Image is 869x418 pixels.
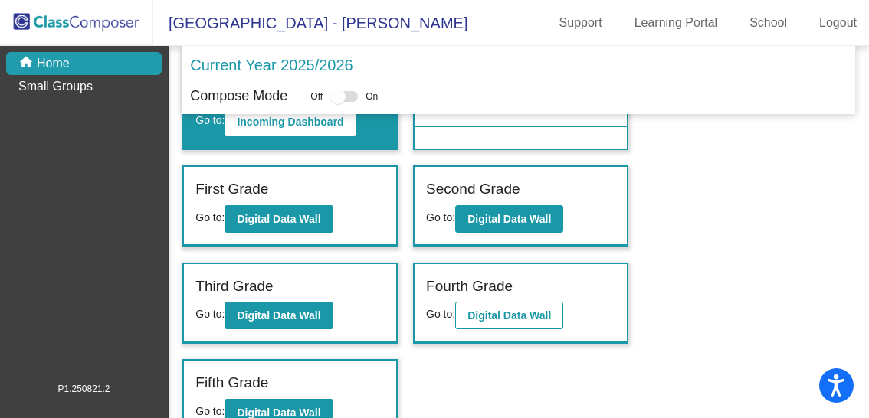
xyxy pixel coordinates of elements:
[195,372,268,394] label: Fifth Grade
[225,205,333,233] button: Digital Data Wall
[190,86,287,106] p: Compose Mode
[237,116,343,128] b: Incoming Dashboard
[153,11,467,35] span: [GEOGRAPHIC_DATA] - [PERSON_NAME]
[467,309,551,322] b: Digital Data Wall
[190,54,353,77] p: Current Year 2025/2026
[18,54,37,73] mat-icon: home
[195,211,225,224] span: Go to:
[426,211,455,224] span: Go to:
[18,77,93,96] p: Small Groups
[426,178,520,201] label: Second Grade
[547,11,615,35] a: Support
[366,90,378,103] span: On
[225,108,356,136] button: Incoming Dashboard
[195,308,225,320] span: Go to:
[737,11,799,35] a: School
[310,90,323,103] span: Off
[237,309,320,322] b: Digital Data Wall
[195,276,273,298] label: Third Grade
[195,178,268,201] label: First Grade
[426,308,455,320] span: Go to:
[195,114,225,126] span: Go to:
[37,54,70,73] p: Home
[237,213,320,225] b: Digital Data Wall
[622,11,730,35] a: Learning Portal
[426,276,513,298] label: Fourth Grade
[807,11,869,35] a: Logout
[195,405,225,417] span: Go to:
[467,213,551,225] b: Digital Data Wall
[455,205,563,233] button: Digital Data Wall
[455,302,563,329] button: Digital Data Wall
[225,302,333,329] button: Digital Data Wall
